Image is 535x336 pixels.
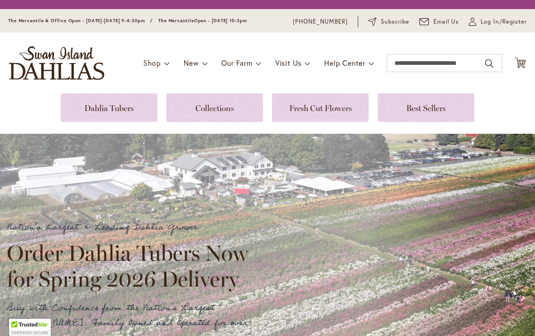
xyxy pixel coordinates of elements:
[143,58,161,68] span: Shop
[7,240,256,291] h2: Order Dahlia Tubers Now for Spring 2026 Delivery
[433,17,459,26] span: Email Us
[293,17,348,26] a: [PHONE_NUMBER]
[368,17,409,26] a: Subscribe
[419,17,459,26] a: Email Us
[324,58,365,68] span: Help Center
[9,46,104,80] a: store logo
[485,56,493,71] button: Search
[194,18,247,24] span: Open - [DATE] 10-3pm
[184,58,199,68] span: New
[275,58,302,68] span: Visit Us
[469,17,527,26] a: Log In/Register
[221,58,252,68] span: Our Farm
[381,17,409,26] span: Subscribe
[8,18,194,24] span: The Mercantile & Office Open - [DATE]-[DATE] 9-4:30pm / The Mercantile
[481,17,527,26] span: Log In/Register
[7,220,256,235] p: Nation's Largest & Leading Dahlia Grower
